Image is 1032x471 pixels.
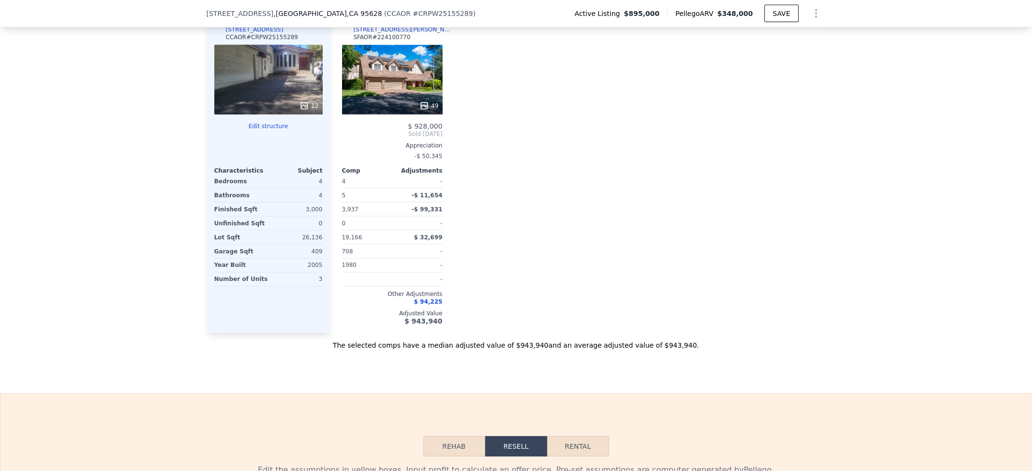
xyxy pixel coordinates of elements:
[342,189,390,202] div: 5
[412,206,443,213] span: -$ 99,331
[394,259,443,272] div: -
[226,26,284,33] div: [STREET_ADDRESS]
[270,259,323,272] div: 2005
[485,436,547,456] button: Resell
[342,167,392,175] div: Comp
[271,273,322,286] div: 3
[342,220,346,227] span: 0
[412,192,443,199] span: -$ 11,654
[214,231,267,244] div: Lot Sqft
[394,217,443,230] div: -
[384,9,476,18] div: ( )
[342,259,390,272] div: 1980
[214,122,323,130] button: Edit structure
[270,175,323,188] div: 4
[342,26,454,33] a: [STREET_ADDRESS][PERSON_NAME]
[342,234,362,241] span: 19,166
[214,259,267,272] div: Year Built
[547,436,609,456] button: Rental
[273,9,382,18] span: , [GEOGRAPHIC_DATA]
[718,10,753,17] span: $348,000
[415,153,443,160] span: -$ 50,345
[214,273,268,286] div: Number of Units
[394,245,443,258] div: -
[394,273,443,286] div: -
[394,175,443,188] div: -
[270,203,323,216] div: 3,000
[347,10,382,17] span: , CA 95628
[392,167,443,175] div: Adjustments
[419,101,438,111] div: 49
[342,310,443,318] div: Adjusted Value
[408,122,442,130] span: $ 928,000
[413,10,473,17] span: # CRPW25155289
[214,167,269,175] div: Characteristics
[270,189,323,202] div: 4
[214,175,267,188] div: Bedrooms
[270,245,323,258] div: 409
[624,9,660,18] span: $895,000
[270,217,323,230] div: 0
[807,4,826,23] button: Show Options
[214,189,267,202] div: Bathrooms
[404,318,442,325] span: $ 943,940
[226,33,299,41] div: CCAOR # CRPW25155289
[414,299,443,306] span: $ 94,225
[269,167,323,175] div: Subject
[342,142,443,149] div: Appreciation
[207,333,826,351] div: The selected comps have a median adjusted value of $943,940 and an average adjusted value of $943...
[299,101,318,111] div: 12
[214,203,267,216] div: Finished Sqft
[387,10,411,17] span: CCAOR
[342,178,346,185] span: 4
[342,291,443,298] div: Other Adjustments
[414,234,443,241] span: $ 32,699
[270,231,323,244] div: 26,136
[675,9,718,18] span: Pellego ARV
[764,5,798,22] button: SAVE
[214,217,267,230] div: Unfinished Sqft
[423,436,485,456] button: Rehab
[207,9,274,18] span: [STREET_ADDRESS]
[342,130,443,138] span: Sold [DATE]
[354,33,411,41] div: SFAOR # 224100770
[342,206,359,213] span: 3,937
[342,248,353,255] span: 708
[214,245,267,258] div: Garage Sqft
[575,9,624,18] span: Active Listing
[354,26,454,33] div: [STREET_ADDRESS][PERSON_NAME]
